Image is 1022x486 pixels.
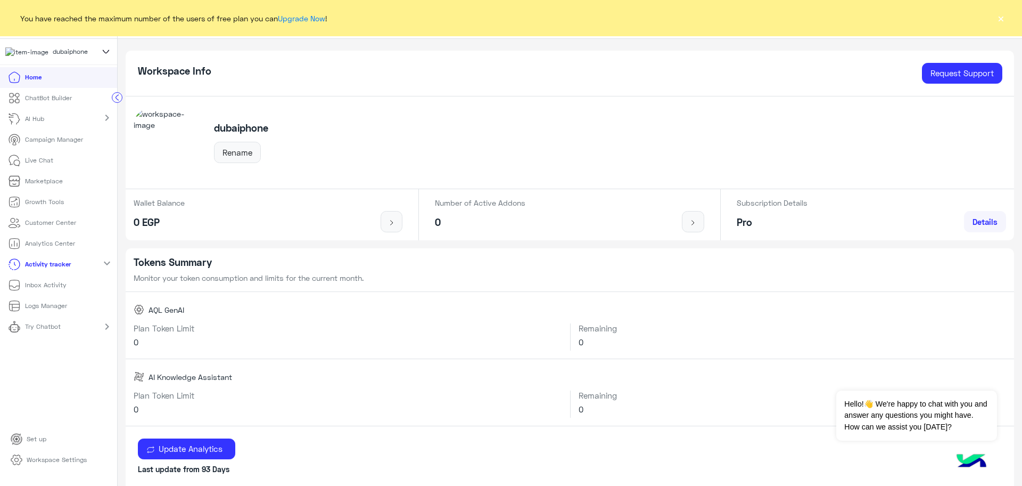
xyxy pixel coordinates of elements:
button: Rename [214,142,261,163]
h6: 0 [134,404,562,414]
mat-icon: chevron_right [101,320,113,333]
h5: Tokens Summary [134,256,1006,269]
img: workspace-image [134,108,202,176]
h6: 0 [579,337,1006,347]
p: Workspace Settings [27,455,87,465]
a: Workspace Settings [2,450,95,471]
h5: dubaiphone [214,122,268,134]
h5: Workspace Info [138,65,211,77]
span: AI Knowledge Assistant [149,371,232,383]
p: ChatBot Builder [25,93,72,103]
mat-icon: expand_more [101,257,113,270]
p: Customer Center [25,218,76,228]
span: Update Analytics [155,444,227,453]
button: × [995,13,1006,23]
img: icon [687,218,700,227]
a: Upgrade Now [278,14,325,23]
p: Number of Active Addons [435,197,525,208]
p: Analytics Center [25,239,75,248]
p: Home [25,72,42,82]
p: Inbox Activity [25,280,67,290]
img: hulul-logo.png [953,443,990,481]
img: update icon [146,446,155,454]
button: Update Analytics [138,439,235,460]
h5: 0 [435,216,525,229]
img: AI Knowledge Assistant [134,371,144,382]
span: dubaiphone [53,47,88,56]
p: Monitor your token consumption and limits for the current month. [134,272,1006,283]
a: Set up [2,429,55,450]
p: Set up [27,434,46,444]
h6: Plan Token Limit [134,323,562,333]
a: Details [964,211,1006,232]
p: Live Chat [25,156,53,165]
a: Request Support [922,63,1002,84]
p: Try Chatbot [25,322,61,331]
p: Marketplace [25,176,63,186]
mat-icon: chevron_right [101,111,113,124]
span: You have reached the maximum number of the users of free plan you can ! [20,13,327,24]
p: Activity tracker [25,260,71,269]
span: Details [972,217,998,226]
h6: Remaining [579,323,1006,333]
span: Hello!👋 We're happy to chat with you and answer any questions you might have. How can we assist y... [836,391,996,441]
h6: 0 [579,404,1006,414]
img: icon [385,218,398,227]
h6: Plan Token Limit [134,391,562,400]
h6: 0 [134,337,562,347]
p: Logs Manager [25,301,67,311]
p: AI Hub [25,114,44,124]
img: AQL GenAI [134,304,144,315]
span: AQL GenAI [149,304,184,315]
p: Last update from 93 Days [138,464,1002,475]
h5: 0 EGP [134,216,185,229]
p: Growth Tools [25,197,64,207]
p: Subscription Details [737,197,807,208]
img: 1403182699927242 [5,47,48,57]
p: Campaign Manager [25,135,83,144]
h6: Remaining [579,391,1006,400]
h5: Pro [737,216,807,229]
p: Wallet Balance [134,197,185,208]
